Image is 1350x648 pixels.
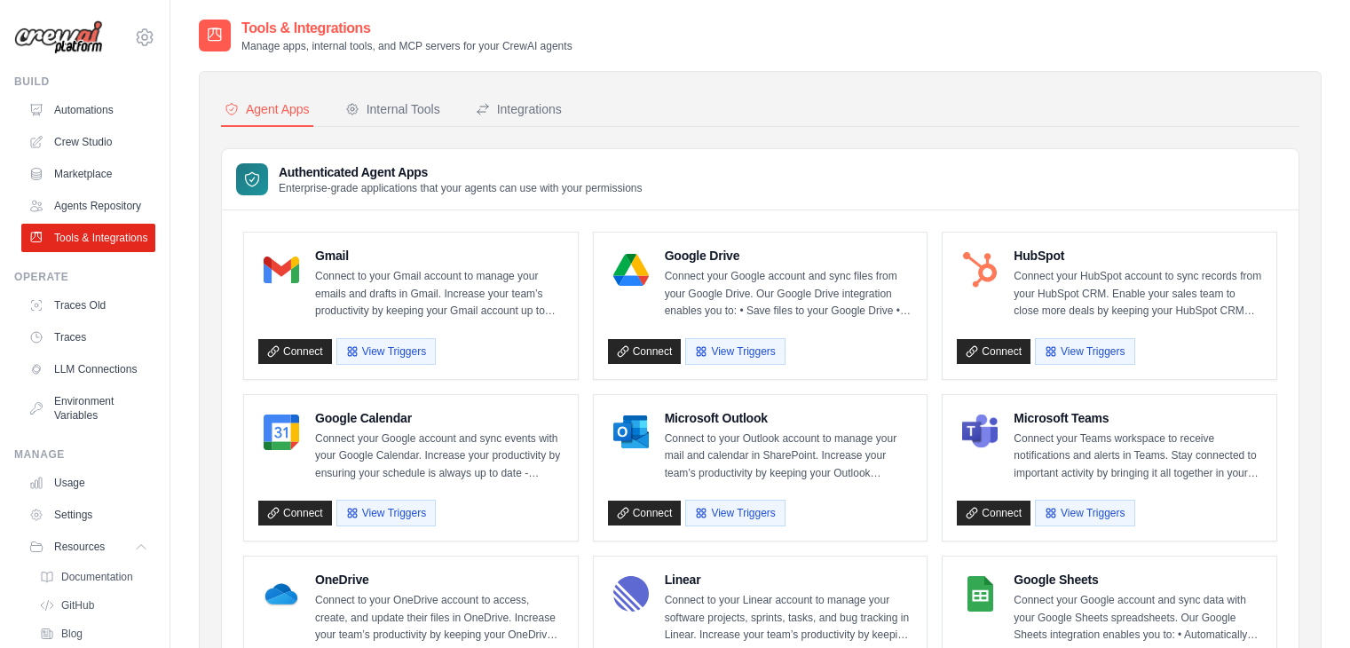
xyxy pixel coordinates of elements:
[665,247,913,265] h4: Google Drive
[258,501,332,526] a: Connect
[21,291,155,320] a: Traces Old
[685,500,785,526] button: View Triggers
[1014,592,1262,644] p: Connect your Google account and sync data with your Google Sheets spreadsheets. Our Google Sheets...
[21,323,155,352] a: Traces
[608,501,682,526] a: Connect
[21,501,155,529] a: Settings
[962,576,998,612] img: Google Sheets Logo
[21,192,155,220] a: Agents Repository
[1014,247,1262,265] h4: HubSpot
[1035,338,1134,365] button: View Triggers
[1014,409,1262,427] h4: Microsoft Teams
[61,598,94,612] span: GitHub
[32,621,155,646] a: Blog
[14,270,155,284] div: Operate
[241,39,572,53] p: Manage apps, internal tools, and MCP servers for your CrewAI agents
[665,571,913,589] h4: Linear
[14,20,103,55] img: Logo
[61,627,83,641] span: Blog
[61,570,133,584] span: Documentation
[21,96,155,124] a: Automations
[472,93,565,127] button: Integrations
[32,593,155,618] a: GitHub
[1014,431,1262,483] p: Connect your Teams workspace to receive notifications and alerts in Teams. Stay connected to impo...
[221,93,313,127] button: Agent Apps
[315,592,564,644] p: Connect to your OneDrive account to access, create, and update their files in OneDrive. Increase ...
[1035,500,1134,526] button: View Triggers
[21,355,155,383] a: LLM Connections
[315,268,564,320] p: Connect to your Gmail account to manage your emails and drafts in Gmail. Increase your team’s pro...
[613,252,649,288] img: Google Drive Logo
[14,75,155,89] div: Build
[665,409,913,427] h4: Microsoft Outlook
[241,18,572,39] h2: Tools & Integrations
[264,576,299,612] img: OneDrive Logo
[613,576,649,612] img: Linear Logo
[264,415,299,450] img: Google Calendar Logo
[342,93,444,127] button: Internal Tools
[665,592,913,644] p: Connect to your Linear account to manage your software projects, sprints, tasks, and bug tracking...
[21,469,155,497] a: Usage
[1014,268,1262,320] p: Connect your HubSpot account to sync records from your HubSpot CRM. Enable your sales team to clo...
[14,447,155,462] div: Manage
[608,339,682,364] a: Connect
[957,339,1030,364] a: Connect
[21,160,155,188] a: Marketplace
[21,387,155,430] a: Environment Variables
[1014,571,1262,589] h4: Google Sheets
[21,224,155,252] a: Tools & Integrations
[476,100,562,118] div: Integrations
[685,338,785,365] button: View Triggers
[345,100,440,118] div: Internal Tools
[336,500,436,526] button: View Triggers
[279,163,643,181] h3: Authenticated Agent Apps
[21,128,155,156] a: Crew Studio
[32,565,155,589] a: Documentation
[315,431,564,483] p: Connect your Google account and sync events with your Google Calendar. Increase your productivity...
[315,247,564,265] h4: Gmail
[665,431,913,483] p: Connect to your Outlook account to manage your mail and calendar in SharePoint. Increase your tea...
[264,252,299,288] img: Gmail Logo
[21,533,155,561] button: Resources
[279,181,643,195] p: Enterprise-grade applications that your agents can use with your permissions
[962,252,998,288] img: HubSpot Logo
[225,100,310,118] div: Agent Apps
[957,501,1030,526] a: Connect
[258,339,332,364] a: Connect
[336,338,436,365] button: View Triggers
[315,571,564,589] h4: OneDrive
[962,415,998,450] img: Microsoft Teams Logo
[54,540,105,554] span: Resources
[665,268,913,320] p: Connect your Google account and sync files from your Google Drive. Our Google Drive integration e...
[315,409,564,427] h4: Google Calendar
[613,415,649,450] img: Microsoft Outlook Logo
